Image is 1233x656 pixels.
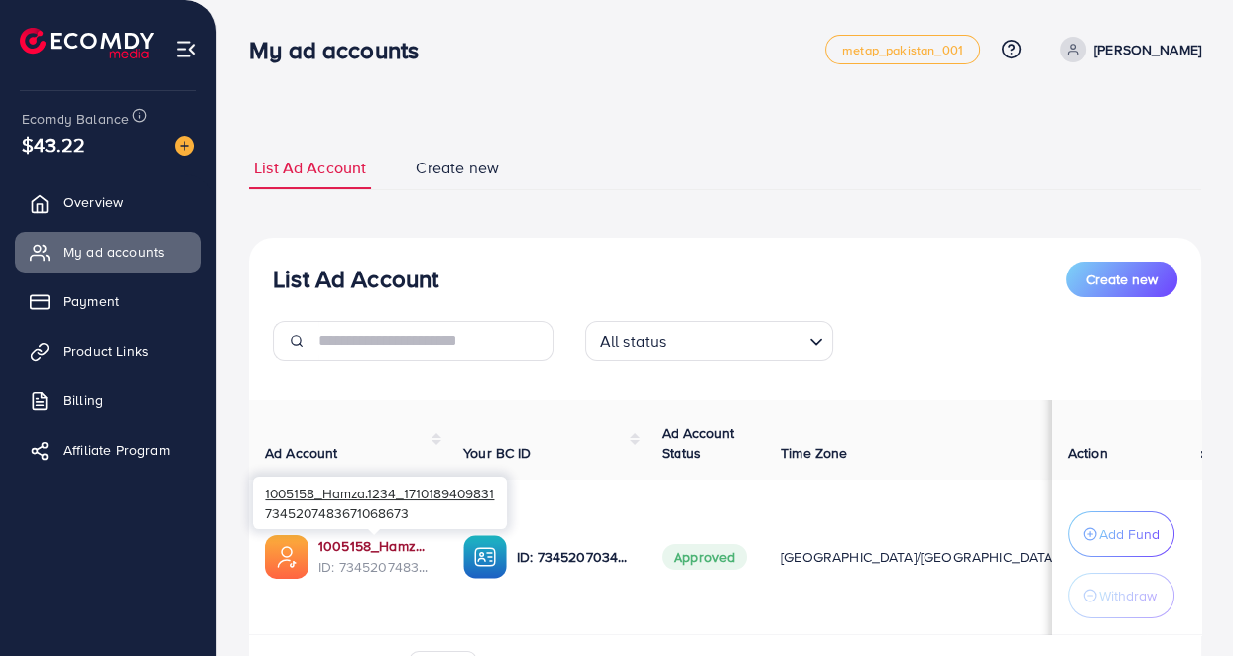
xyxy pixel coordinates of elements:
div: Search for option [585,321,833,361]
h3: List Ad Account [273,265,438,293]
img: ic-ba-acc.ded83a64.svg [463,535,507,579]
span: 1005158_Hamza.1234_1710189409831 [265,484,494,502]
div: 7345207483671068673 [253,477,507,529]
a: Affiliate Program [15,430,201,470]
span: Overview [63,192,123,212]
a: Payment [15,281,201,321]
span: Ad Account [265,443,338,463]
a: Billing [15,381,201,420]
p: ID: 7345207034608140289 [517,545,630,569]
span: [GEOGRAPHIC_DATA]/[GEOGRAPHIC_DATA] [781,547,1056,567]
span: ID: 7345207483671068673 [318,557,432,577]
input: Search for option [672,323,801,356]
iframe: Chat [800,84,1218,641]
span: Approved [662,544,747,570]
a: [PERSON_NAME] [1052,37,1201,62]
span: $43.22 [22,130,85,159]
span: All status [596,327,671,356]
p: [PERSON_NAME] [1094,38,1201,61]
span: Payment [63,291,119,311]
span: Time Zone [781,443,847,463]
a: Overview [15,182,201,222]
span: Your BC ID [463,443,532,463]
img: ic-ads-acc.e4c84228.svg [265,535,308,579]
span: Product Links [63,341,149,361]
span: Affiliate Program [63,440,170,460]
a: metap_pakistan_001 [825,35,980,64]
img: image [175,136,194,156]
a: 1005158_Hamza.1234_1710189409831 [318,536,432,556]
img: menu [175,38,197,60]
span: My ad accounts [63,242,165,262]
a: Product Links [15,331,201,371]
span: Ad Account Status [662,423,735,463]
img: logo [20,28,154,58]
span: Create new [416,157,499,179]
span: Ecomdy Balance [22,109,129,129]
span: Billing [63,390,103,410]
span: List Ad Account [254,157,366,179]
span: metap_pakistan_001 [842,44,963,56]
a: My ad accounts [15,232,201,272]
h3: My ad accounts [249,36,434,64]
